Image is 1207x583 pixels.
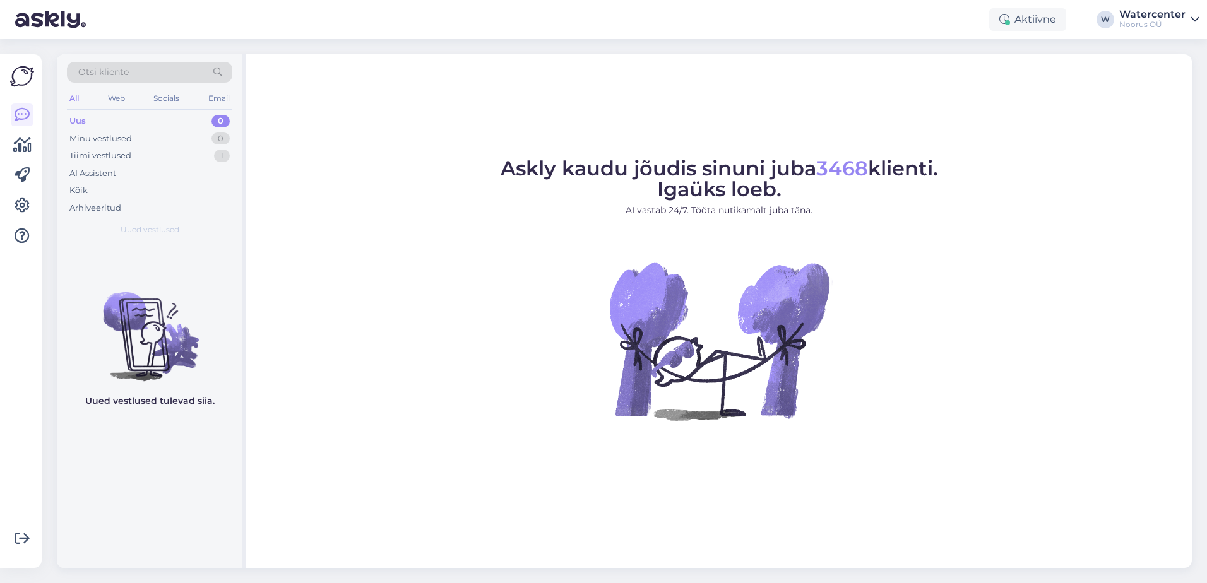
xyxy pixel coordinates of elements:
[501,156,938,201] span: Askly kaudu jõudis sinuni juba klienti. Igaüks loeb.
[816,156,868,180] span: 3468
[69,167,116,180] div: AI Assistent
[85,394,215,408] p: Uued vestlused tulevad siia.
[151,90,182,107] div: Socials
[989,8,1066,31] div: Aktiivne
[1097,11,1114,28] div: W
[10,64,34,88] img: Askly Logo
[211,115,230,127] div: 0
[69,202,121,215] div: Arhiveeritud
[105,90,128,107] div: Web
[214,150,230,162] div: 1
[67,90,81,107] div: All
[57,269,242,383] img: No chats
[78,66,129,79] span: Otsi kliente
[69,150,131,162] div: Tiimi vestlused
[121,224,179,235] span: Uued vestlused
[605,227,833,454] img: No Chat active
[211,132,230,145] div: 0
[1119,20,1186,30] div: Noorus OÜ
[501,204,938,217] p: AI vastab 24/7. Tööta nutikamalt juba täna.
[1119,9,1199,30] a: WatercenterNoorus OÜ
[69,132,132,145] div: Minu vestlused
[69,115,86,127] div: Uus
[69,184,88,197] div: Kõik
[1119,9,1186,20] div: Watercenter
[206,90,232,107] div: Email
